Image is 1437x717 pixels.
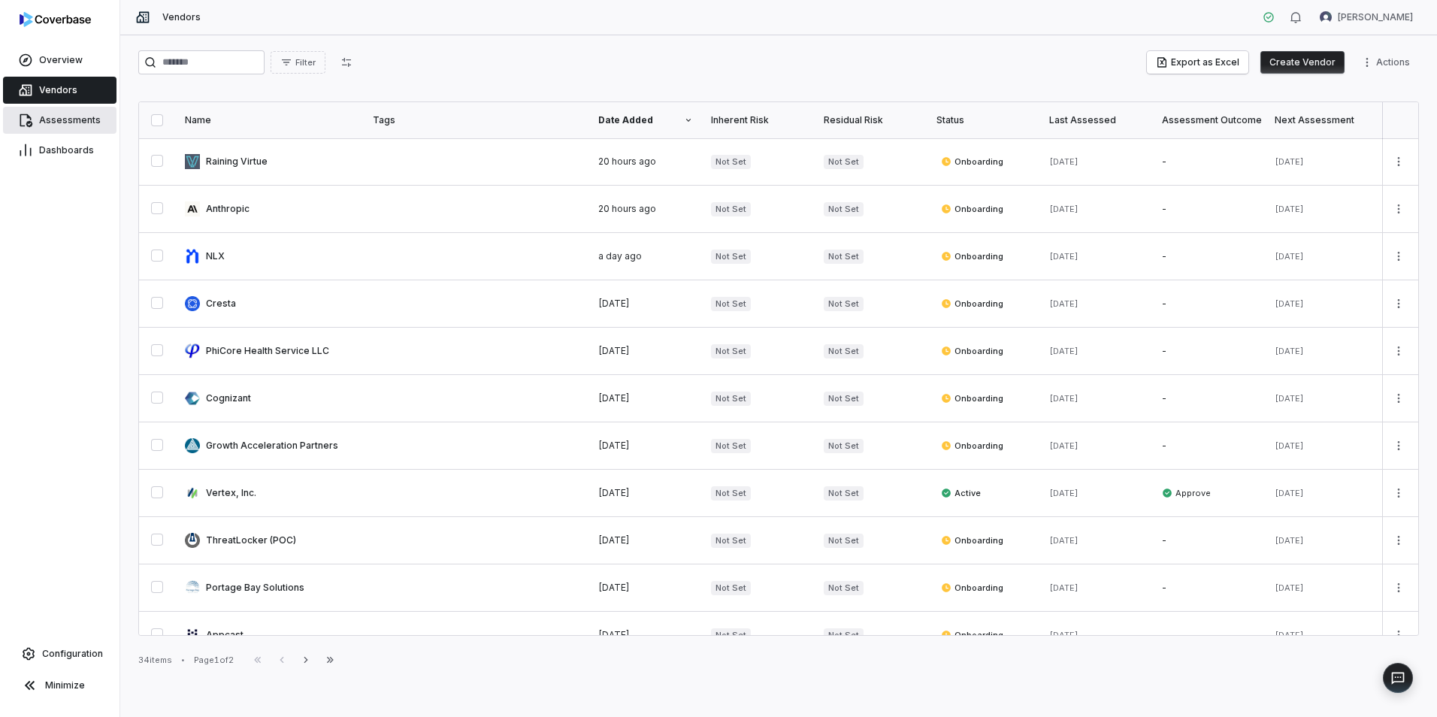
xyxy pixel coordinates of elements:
span: Onboarding [941,345,1003,357]
span: [PERSON_NAME] [1338,11,1413,23]
button: More actions [1387,529,1411,552]
button: Export as Excel [1147,51,1248,74]
span: [DATE] [1275,488,1304,498]
span: [DATE] [1275,204,1304,214]
button: More actions [1387,434,1411,457]
button: More actions [1357,51,1419,74]
span: [DATE] [1049,630,1079,640]
span: 20 hours ago [598,156,656,167]
span: Dashboards [39,144,94,156]
span: Not Set [711,202,751,216]
div: Last Assessed [1049,114,1144,126]
span: [DATE] [1275,298,1304,309]
button: More actions [1387,387,1411,410]
span: Onboarding [941,298,1003,310]
span: Not Set [711,344,751,358]
button: More actions [1387,198,1411,220]
span: Not Set [711,392,751,406]
div: Inherent Risk [711,114,806,126]
span: Not Set [824,344,864,358]
span: Not Set [711,581,751,595]
span: Not Set [824,202,864,216]
span: [DATE] [1049,488,1079,498]
img: Luke Taylor avatar [1320,11,1332,23]
span: [DATE] [1275,440,1304,451]
div: Residual Risk [824,114,918,126]
td: - [1153,375,1266,422]
span: [DATE] [598,534,630,546]
td: - [1153,612,1266,659]
span: [DATE] [1049,535,1079,546]
div: Date Added [598,114,693,126]
span: Active [941,487,981,499]
button: Luke Taylor avatar[PERSON_NAME] [1311,6,1422,29]
span: [DATE] [1049,156,1079,167]
div: Tags [373,114,580,126]
span: [DATE] [598,345,630,356]
span: [DATE] [1049,204,1079,214]
span: Overview [39,54,83,66]
a: Assessments [3,107,116,134]
span: Not Set [824,534,864,548]
span: Onboarding [941,203,1003,215]
span: [DATE] [1275,393,1304,404]
div: Next Assessment [1275,114,1369,126]
td: - [1153,280,1266,328]
button: More actions [1387,245,1411,268]
span: [DATE] [598,629,630,640]
div: Page 1 of 2 [194,655,234,666]
span: Onboarding [941,156,1003,168]
span: Not Set [824,581,864,595]
button: More actions [1387,576,1411,599]
span: Not Set [824,439,864,453]
span: [DATE] [598,392,630,404]
button: More actions [1387,150,1411,173]
span: Not Set [824,392,864,406]
button: Create Vendor [1260,51,1345,74]
span: Not Set [711,297,751,311]
span: Configuration [42,648,103,660]
span: Not Set [824,155,864,169]
button: Filter [271,51,325,74]
span: Filter [295,57,316,68]
span: [DATE] [598,440,630,451]
span: Not Set [711,439,751,453]
button: Minimize [6,670,113,700]
span: a day ago [598,250,642,262]
span: Not Set [711,155,751,169]
td: - [1153,564,1266,612]
div: Assessment Outcome [1162,114,1257,126]
span: Vendors [162,11,201,23]
span: [DATE] [598,582,630,593]
span: [DATE] [1275,630,1304,640]
td: - [1153,328,1266,375]
span: Not Set [824,486,864,501]
span: [DATE] [1275,535,1304,546]
div: • [181,655,185,665]
span: Onboarding [941,250,1003,262]
div: 34 items [138,655,172,666]
button: More actions [1387,482,1411,504]
span: [DATE] [598,298,630,309]
span: [DATE] [1049,298,1079,309]
a: Overview [3,47,116,74]
td: - [1153,422,1266,470]
span: Vendors [39,84,77,96]
td: - [1153,233,1266,280]
span: Not Set [824,297,864,311]
span: Not Set [711,628,751,643]
span: Onboarding [941,629,1003,641]
span: [DATE] [1275,251,1304,262]
span: Onboarding [941,582,1003,594]
span: [DATE] [598,487,630,498]
td: - [1153,517,1266,564]
span: Onboarding [941,392,1003,404]
span: [DATE] [1049,582,1079,593]
span: [DATE] [1275,582,1304,593]
div: Status [936,114,1031,126]
span: [DATE] [1049,393,1079,404]
span: Not Set [824,250,864,264]
span: [DATE] [1049,440,1079,451]
button: More actions [1387,624,1411,646]
span: Minimize [45,679,85,691]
